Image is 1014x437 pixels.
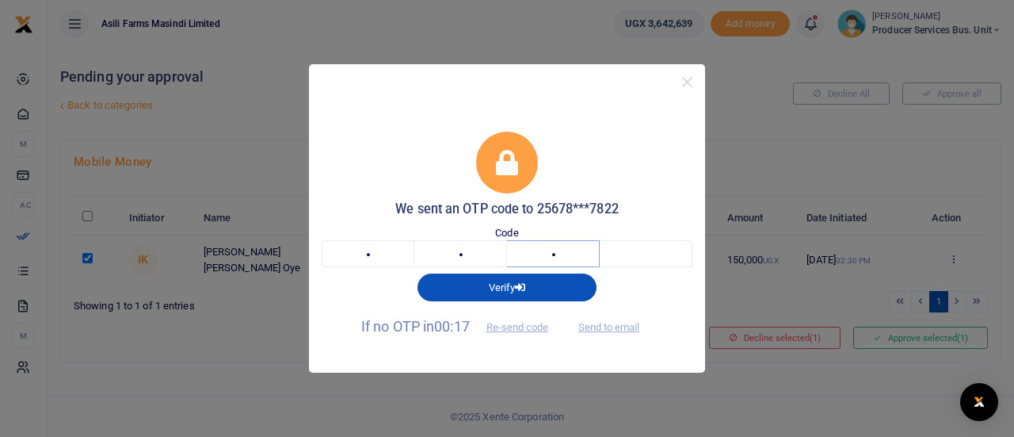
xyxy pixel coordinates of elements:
[417,274,597,301] button: Verify
[361,318,562,335] span: If no OTP in
[676,71,699,94] button: Close
[960,383,998,421] div: Open Intercom Messenger
[434,318,470,335] span: 00:17
[322,201,692,217] h5: We sent an OTP code to 25678***7822
[495,225,518,241] label: Code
